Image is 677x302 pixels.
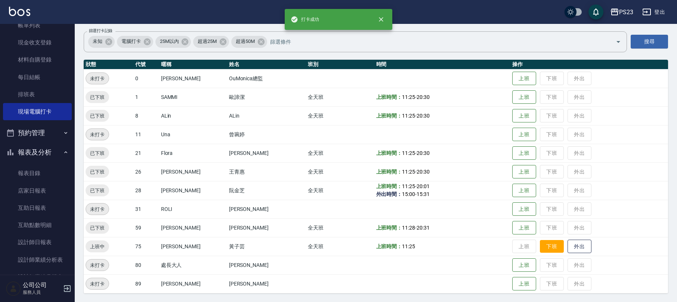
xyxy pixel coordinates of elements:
[159,200,227,218] td: ROLI
[540,240,564,253] button: 下班
[374,106,510,125] td: -
[3,182,72,199] a: 店家日報表
[374,60,510,69] th: 時間
[159,69,227,88] td: [PERSON_NAME]
[86,149,109,157] span: 已下班
[227,218,306,237] td: [PERSON_NAME]
[159,144,227,162] td: Flora
[155,38,183,45] span: 25M以內
[417,183,430,189] span: 20:01
[306,60,374,69] th: 班別
[402,113,415,119] span: 11:25
[612,36,624,48] button: Open
[631,35,668,49] button: 搜尋
[159,125,227,144] td: Una
[3,234,72,251] a: 設計師日報表
[3,69,72,86] a: 每日結帳
[417,225,430,231] span: 20:31
[402,183,415,189] span: 11:25
[84,60,133,69] th: 狀態
[227,144,306,162] td: [PERSON_NAME]
[417,94,430,100] span: 20:30
[23,289,61,296] p: 服務人員
[3,217,72,234] a: 互助點數明細
[402,191,415,197] span: 15:00
[86,205,109,213] span: 未打卡
[568,240,591,253] button: 外出
[3,268,72,286] a: 設計師業績月報表
[86,243,109,250] span: 上班中
[512,90,536,104] button: 上班
[193,36,229,48] div: 超過25M
[512,128,536,141] button: 上班
[374,218,510,237] td: -
[619,7,633,17] div: PS23
[376,113,402,119] b: 上班時間：
[159,256,227,274] td: 處長大人
[227,200,306,218] td: [PERSON_NAME]
[133,256,159,274] td: 80
[159,237,227,256] td: [PERSON_NAME]
[88,36,115,48] div: 未知
[159,181,227,200] td: [PERSON_NAME]
[133,218,159,237] td: 59
[86,224,109,232] span: 已下班
[3,251,72,268] a: 設計師業績分析表
[86,280,109,288] span: 未打卡
[402,225,415,231] span: 11:28
[376,169,402,175] b: 上班時間：
[227,162,306,181] td: 王青惠
[3,143,72,162] button: 報表及分析
[588,4,603,19] button: save
[227,256,306,274] td: [PERSON_NAME]
[402,150,415,156] span: 11:25
[227,237,306,256] td: 黃子芸
[86,112,109,120] span: 已下班
[512,146,536,160] button: 上班
[227,60,306,69] th: 姓名
[133,60,159,69] th: 代號
[306,162,374,181] td: 全天班
[291,16,319,23] span: 打卡成功
[89,28,112,34] label: 篩選打卡記錄
[23,281,61,289] h5: 公司公司
[3,51,72,68] a: 材料自購登錄
[86,168,109,176] span: 已下班
[373,11,389,28] button: close
[159,60,227,69] th: 暱稱
[3,123,72,143] button: 預約管理
[133,144,159,162] td: 21
[510,60,668,69] th: 操作
[86,75,109,82] span: 未打卡
[512,72,536,85] button: 上班
[268,35,603,48] input: 篩選條件
[9,7,30,16] img: Logo
[133,106,159,125] td: 8
[3,34,72,51] a: 現金收支登錄
[133,69,159,88] td: 0
[3,103,72,120] a: 現場電腦打卡
[159,274,227,293] td: [PERSON_NAME]
[88,38,107,45] span: 未知
[306,181,374,200] td: 全天班
[3,165,72,182] a: 報表目錄
[3,86,72,103] a: 排班表
[402,169,415,175] span: 11:25
[133,274,159,293] td: 89
[86,261,109,269] span: 未打卡
[376,243,402,249] b: 上班時間：
[117,38,145,45] span: 電腦打卡
[193,38,221,45] span: 超過25M
[512,184,536,197] button: 上班
[227,274,306,293] td: [PERSON_NAME]
[417,113,430,119] span: 20:30
[133,200,159,218] td: 31
[306,106,374,125] td: 全天班
[607,4,636,20] button: PS23
[512,277,536,291] button: 上班
[133,125,159,144] td: 11
[512,109,536,123] button: 上班
[374,181,510,200] td: - -
[306,88,374,106] td: 全天班
[86,93,109,101] span: 已下班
